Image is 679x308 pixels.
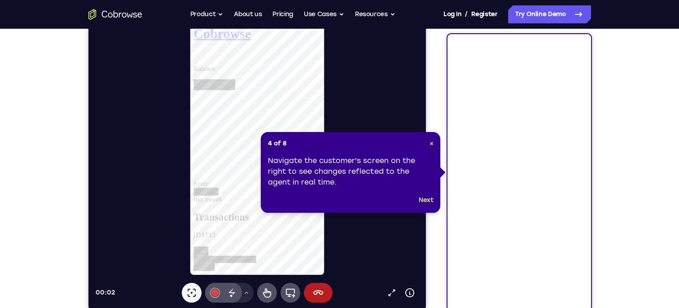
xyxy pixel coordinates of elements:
[508,5,591,23] a: Try Online Demo
[294,275,312,293] a: Popout
[192,274,212,294] button: Full device
[429,140,433,147] span: ×
[93,274,113,294] button: Laser pointer
[169,274,188,294] button: Remote control
[465,9,468,20] span: /
[443,5,461,23] a: Log In
[268,155,433,188] div: Navigate the customer's screen on the right to see changes reflected to the agent in real time.
[117,274,136,294] button: Annotations color
[312,275,330,293] button: Device info
[429,139,433,148] button: Close Tour
[471,5,497,23] a: Register
[190,5,223,23] button: Product
[272,5,293,23] a: Pricing
[215,274,244,294] button: End session
[419,195,434,206] button: Next
[268,139,287,148] span: 4 of 8
[134,274,153,294] button: Disappearing ink
[151,274,165,294] button: Drawing tools menu
[88,9,142,20] a: Go to the home page
[234,5,262,23] a: About us
[355,5,395,23] button: Resources
[304,5,344,23] button: Use Cases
